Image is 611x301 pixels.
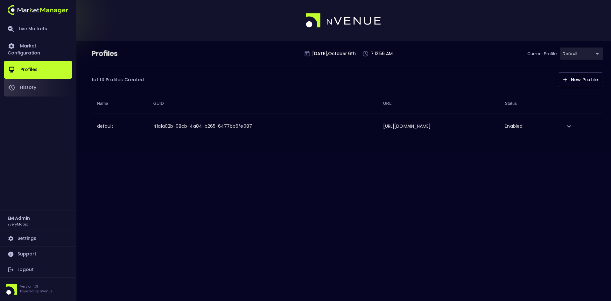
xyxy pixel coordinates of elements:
img: logo [8,5,68,15]
a: Support [4,247,72,262]
a: Logout [4,262,72,277]
div: Version 1.31Powered by nVenue [4,284,72,295]
p: Current Profile [527,51,557,57]
div: 1 of 10 Profiles Created [92,76,144,83]
td: [URL][DOMAIN_NAME] [378,116,500,137]
a: Profiles [4,61,72,79]
span: Enabled [505,123,522,129]
button: expand row [564,121,574,132]
div: default [560,47,603,60]
button: New Profile [558,72,603,87]
p: Version 1.31 [20,284,53,289]
p: [DATE] , October 6 th [312,50,356,57]
h2: EM Admin [8,215,30,222]
div: Profiles [92,49,169,59]
h3: EveryMatrix [8,222,28,226]
p: 7:12:56 AM [371,50,393,57]
th: default [92,116,148,137]
table: collapsible table [92,94,603,137]
p: Powered by nVenue [20,289,53,294]
a: Live Markets [4,21,72,37]
th: URL [378,94,500,113]
a: Market Configuration [4,37,72,61]
a: Settings [4,231,72,246]
a: History [4,79,72,97]
img: logo [306,13,382,28]
td: 41a1a02b-08cb-4a84-b265-6477bb6fe087 [148,116,378,137]
th: Name [92,94,148,113]
th: Status [500,94,558,113]
th: GUID [148,94,378,113]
